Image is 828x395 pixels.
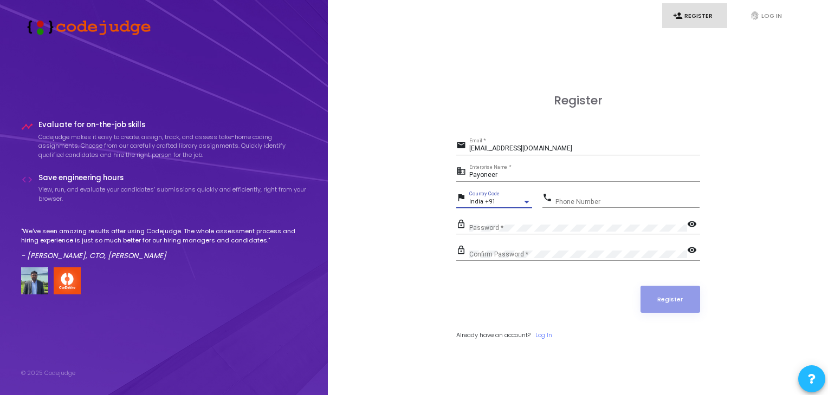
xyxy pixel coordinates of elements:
[739,3,804,29] a: fingerprintLog In
[456,331,531,339] span: Already have an account?
[456,245,469,258] mat-icon: lock_outline
[21,227,307,245] p: "We've seen amazing results after using Codejudge. The whole assessment process and hiring experi...
[456,94,700,108] h3: Register
[21,174,33,186] i: code
[662,3,727,29] a: person_addRegister
[542,192,555,205] mat-icon: phone
[456,192,469,205] mat-icon: flag
[54,267,81,294] img: company-logo
[456,219,469,232] mat-icon: lock_outline
[673,11,683,21] i: person_add
[38,185,307,203] p: View, run, and evaluate your candidates’ submissions quickly and efficiently, right from your bro...
[38,174,307,182] h4: Save engineering hours
[38,133,307,160] p: Codejudge makes it easy to create, assign, track, and assess take-home coding assignments. Choose...
[469,198,495,205] span: India +91
[21,267,48,294] img: user image
[555,198,700,206] input: Phone Number
[21,121,33,133] i: timeline
[21,368,75,378] div: © 2025 Codejudge
[687,245,700,258] mat-icon: visibility
[750,11,760,21] i: fingerprint
[456,166,469,179] mat-icon: business
[687,219,700,232] mat-icon: visibility
[469,145,700,153] input: Email
[535,331,552,340] a: Log In
[21,251,166,261] em: - [PERSON_NAME], CTO, [PERSON_NAME]
[456,140,469,153] mat-icon: email
[469,172,700,179] input: Enterprise Name
[641,286,700,313] button: Register
[38,121,307,129] h4: Evaluate for on-the-job skills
